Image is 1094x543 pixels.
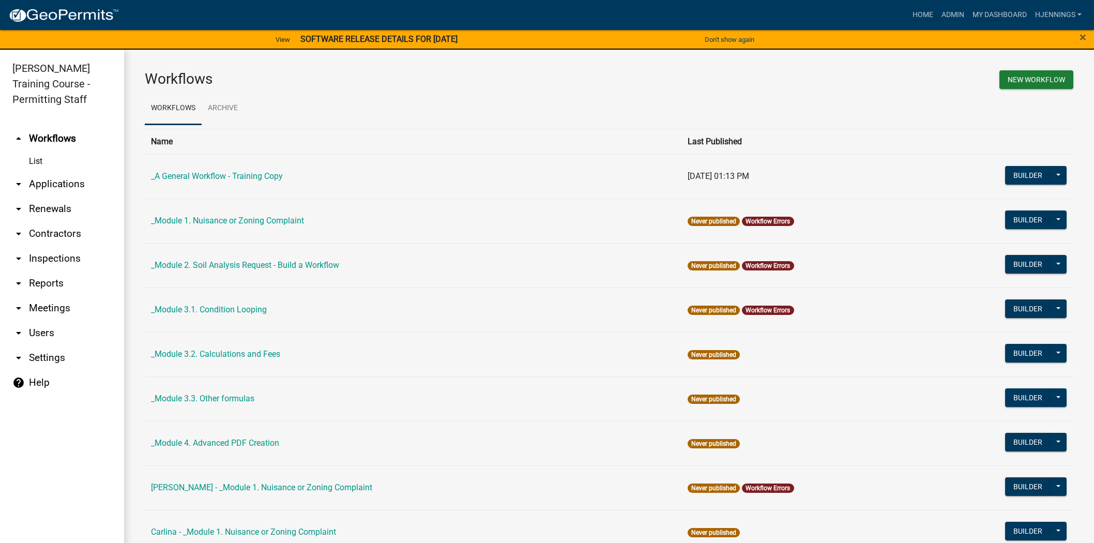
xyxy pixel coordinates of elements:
[746,262,790,269] a: Workflow Errors
[746,218,790,225] a: Workflow Errors
[12,203,25,215] i: arrow_drop_down
[145,92,202,125] a: Workflows
[688,439,740,448] span: Never published
[151,171,283,181] a: _A General Workflow - Training Copy
[688,261,740,270] span: Never published
[1005,388,1051,407] button: Builder
[202,92,244,125] a: Archive
[688,306,740,315] span: Never published
[1005,299,1051,318] button: Builder
[688,171,749,181] span: [DATE] 01:13 PM
[12,277,25,290] i: arrow_drop_down
[12,376,25,389] i: help
[12,302,25,314] i: arrow_drop_down
[12,327,25,339] i: arrow_drop_down
[12,352,25,364] i: arrow_drop_down
[145,70,601,88] h3: Workflows
[968,5,1031,25] a: My Dashboard
[1031,5,1086,25] a: hjennings
[145,129,681,154] th: Name
[271,31,294,48] a: View
[1005,210,1051,229] button: Builder
[999,70,1073,89] button: New Workflow
[688,350,740,359] span: Never published
[151,305,267,314] a: _Module 3.1. Condition Looping
[12,252,25,265] i: arrow_drop_down
[151,260,339,270] a: _Module 2. Soil Analysis Request - Build a Workflow
[688,484,740,493] span: Never published
[701,31,758,48] button: Don't show again
[12,178,25,190] i: arrow_drop_down
[12,132,25,145] i: arrow_drop_up
[151,527,336,537] a: Carlina - _Module 1. Nuisance or Zoning Complaint
[1005,166,1051,185] button: Builder
[151,216,304,225] a: _Module 1. Nuisance or Zoning Complaint
[151,349,280,359] a: _Module 3.2. Calculations and Fees
[908,5,937,25] a: Home
[688,395,740,404] span: Never published
[12,228,25,240] i: arrow_drop_down
[1080,30,1086,44] span: ×
[1005,477,1051,496] button: Builder
[1005,522,1051,540] button: Builder
[746,307,790,314] a: Workflow Errors
[151,482,372,492] a: [PERSON_NAME] - _Module 1. Nuisance or Zoning Complaint
[1005,344,1051,363] button: Builder
[1005,433,1051,451] button: Builder
[688,217,740,226] span: Never published
[681,129,922,154] th: Last Published
[746,485,790,492] a: Workflow Errors
[1080,31,1086,43] button: Close
[151,394,254,403] a: _Module 3.3. Other formulas
[937,5,968,25] a: Admin
[300,34,458,44] strong: SOFTWARE RELEASE DETAILS FOR [DATE]
[151,438,279,448] a: _Module 4. Advanced PDF Creation
[688,528,740,537] span: Never published
[1005,255,1051,274] button: Builder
